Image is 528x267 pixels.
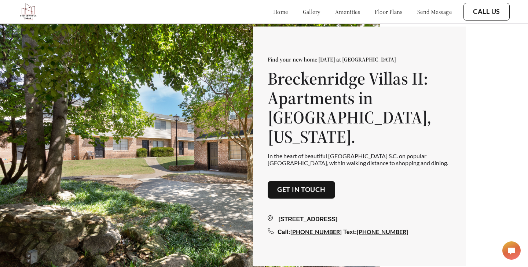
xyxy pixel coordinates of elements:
[268,69,451,147] h1: Breckenridge Villas II: Apartments in [GEOGRAPHIC_DATA], [US_STATE].
[278,229,290,235] span: Call:
[273,8,288,15] a: home
[303,8,320,15] a: gallery
[463,3,510,21] button: Call Us
[268,215,451,224] div: [STREET_ADDRESS]
[357,228,408,235] a: [PHONE_NUMBER]
[290,228,342,235] a: [PHONE_NUMBER]
[335,8,360,15] a: amenities
[268,152,451,166] p: In the heart of beautiful [GEOGRAPHIC_DATA] S.C. on popular [GEOGRAPHIC_DATA], within walking dis...
[375,8,403,15] a: floor plans
[18,2,38,22] img: bv2_logo.png
[343,229,357,235] span: Text:
[473,8,500,16] a: Call Us
[268,181,335,199] button: Get in touch
[417,8,452,15] a: send message
[268,56,451,63] p: Find your new home [DATE] at [GEOGRAPHIC_DATA]
[277,186,326,194] a: Get in touch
